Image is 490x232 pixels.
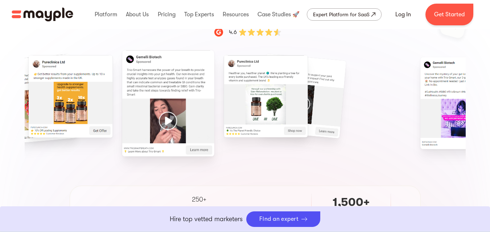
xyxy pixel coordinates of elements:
p: 250+ [192,195,206,204]
iframe: Chat Widget [378,154,490,232]
div: 3 / 15 [323,57,403,135]
p: 1,500+ [333,195,370,210]
div: 4.6 [229,28,237,37]
div: Pricing [156,3,177,26]
div: Expert Platform for SaaS [313,10,370,19]
a: Expert Platform for SaaS [307,8,382,21]
a: Get Started [425,4,473,25]
div: Find an expert [259,216,299,223]
a: home [12,8,73,21]
a: Log In [387,6,420,23]
p: Hire top vetted marketers [170,214,243,224]
img: Mayple logo [12,8,73,21]
div: 15 / 15 [30,57,111,136]
div: About Us [124,3,151,26]
div: Top Experts [182,3,216,26]
div: Platform [93,3,119,26]
div: Resources [221,3,251,26]
div: 2 / 15 [226,57,306,135]
div: 1 / 15 [128,57,208,149]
